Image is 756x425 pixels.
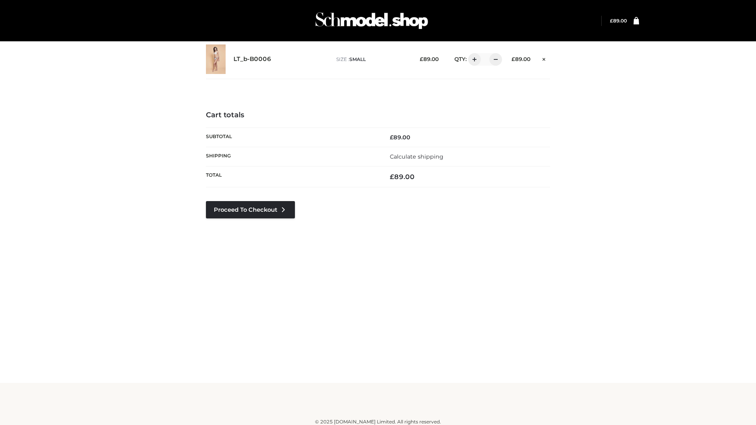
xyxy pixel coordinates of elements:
a: £89.00 [610,18,627,24]
a: Remove this item [538,53,550,63]
img: Schmodel Admin 964 [313,5,431,36]
bdi: 89.00 [511,56,530,62]
span: £ [390,134,393,141]
bdi: 89.00 [610,18,627,24]
span: £ [511,56,515,62]
th: Shipping [206,147,378,166]
span: SMALL [349,56,366,62]
bdi: 89.00 [390,173,415,181]
h4: Cart totals [206,111,550,120]
bdi: 89.00 [420,56,439,62]
span: £ [420,56,423,62]
th: Total [206,166,378,187]
p: size : [336,56,408,63]
bdi: 89.00 [390,134,410,141]
div: QTY: [447,53,499,66]
th: Subtotal [206,128,378,147]
a: Proceed to Checkout [206,201,295,218]
a: LT_b-B0006 [233,55,271,63]
span: £ [390,173,394,181]
a: Calculate shipping [390,153,443,160]
span: £ [610,18,613,24]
